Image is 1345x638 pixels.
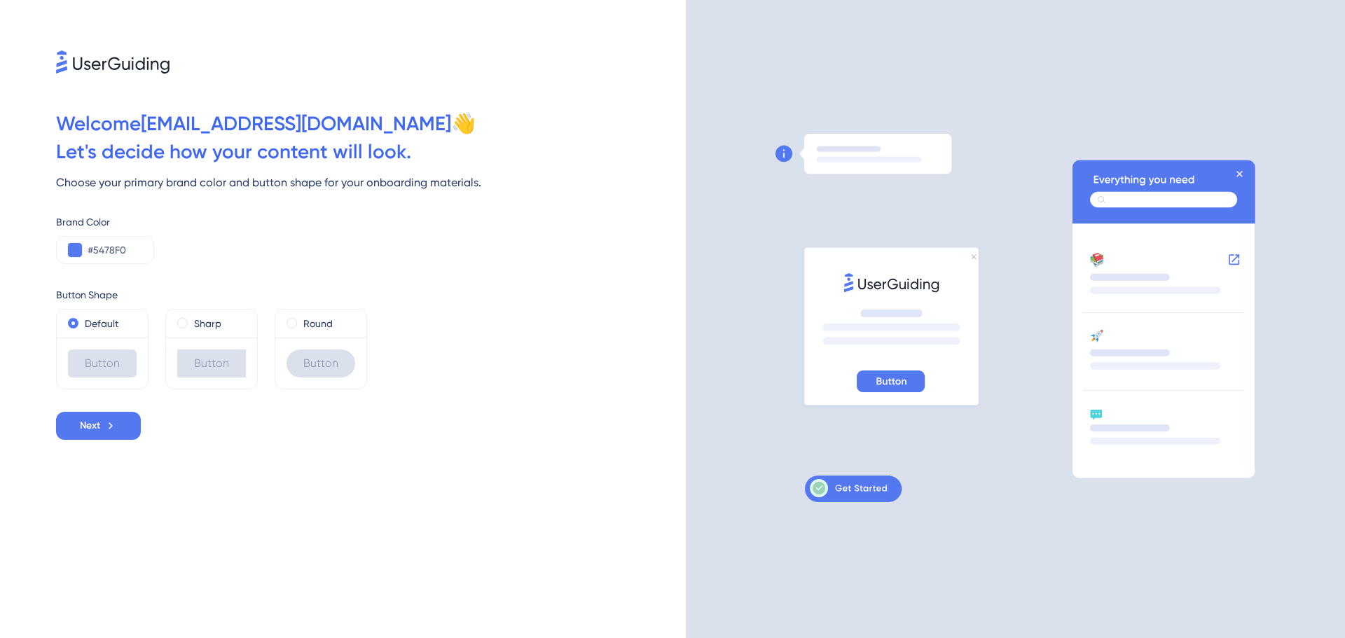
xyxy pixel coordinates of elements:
[56,138,686,166] div: Let ' s decide how your content will look.
[56,286,686,303] div: Button Shape
[68,349,137,377] div: Button
[287,349,355,377] div: Button
[85,315,118,332] label: Default
[80,417,100,434] span: Next
[56,412,141,440] button: Next
[177,349,246,377] div: Button
[56,174,686,191] div: Choose your primary brand color and button shape for your onboarding materials.
[56,214,686,230] div: Brand Color
[194,315,221,332] label: Sharp
[303,315,333,332] label: Round
[56,110,686,138] div: Welcome [EMAIL_ADDRESS][DOMAIN_NAME] 👋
